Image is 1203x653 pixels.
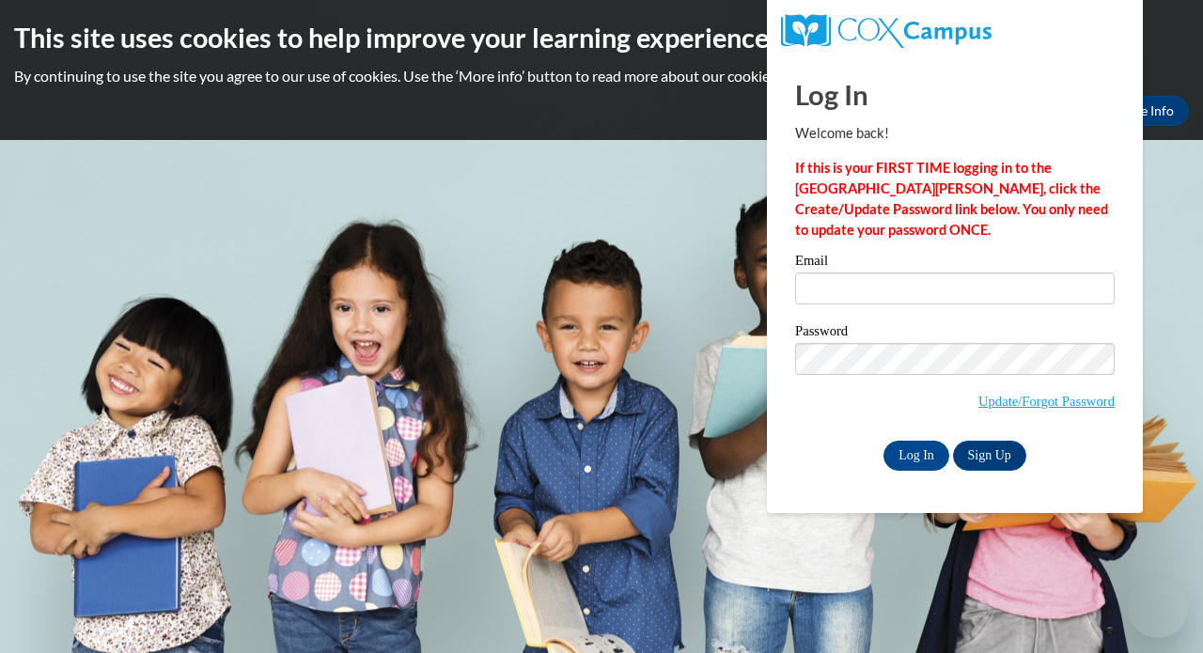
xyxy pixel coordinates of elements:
[795,123,1115,144] p: Welcome back!
[795,160,1108,238] strong: If this is your FIRST TIME logging in to the [GEOGRAPHIC_DATA][PERSON_NAME], click the Create/Upd...
[953,441,1026,471] a: Sign Up
[795,254,1115,272] label: Email
[14,19,1189,56] h2: This site uses cookies to help improve your learning experience.
[1128,578,1188,638] iframe: Button to launch messaging window
[795,75,1115,114] h1: Log In
[781,14,992,48] img: COX Campus
[1101,96,1189,126] a: More Info
[978,394,1115,409] a: Update/Forgot Password
[14,66,1189,86] p: By continuing to use the site you agree to our use of cookies. Use the ‘More info’ button to read...
[795,324,1115,343] label: Password
[883,441,949,471] input: Log In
